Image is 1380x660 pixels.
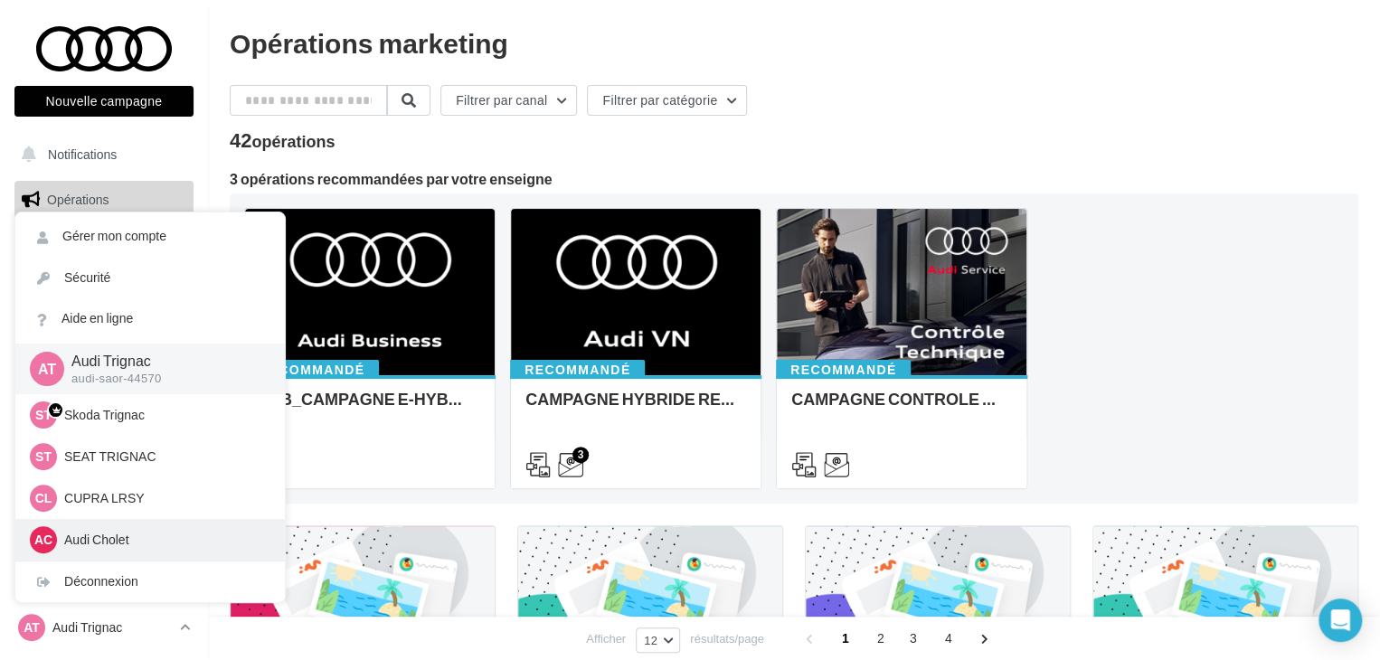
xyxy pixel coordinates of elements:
[690,630,764,647] span: résultats/page
[11,181,197,219] a: Opérations
[244,360,379,380] div: Recommandé
[71,371,256,387] p: audi-saor-44570
[14,86,194,117] button: Nouvelle campagne
[776,360,911,380] div: Recommandé
[11,317,197,355] a: Campagnes
[510,360,645,380] div: Recommandé
[35,406,52,424] span: ST
[64,489,263,507] p: CUPRA LRSY
[11,136,190,174] button: Notifications
[15,298,285,339] a: Aide en ligne
[35,448,52,466] span: ST
[1319,599,1362,642] div: Open Intercom Messenger
[48,146,117,162] span: Notifications
[71,351,256,372] p: Audi Trignac
[14,610,194,645] a: AT Audi Trignac
[525,390,746,426] div: CAMPAGNE HYBRIDE RECHARGEABLE
[11,225,197,264] a: Boîte de réception99+
[35,489,52,507] span: CL
[572,447,589,463] div: 3
[251,133,335,149] div: opérations
[831,624,860,653] span: 1
[260,390,480,426] div: B2B_CAMPAGNE E-HYBRID OCTOBRE
[636,627,680,653] button: 12
[52,618,173,636] p: Audi Trignac
[587,85,747,116] button: Filtrer par catégorie
[11,407,197,460] a: PLV et print personnalisable
[11,272,197,310] a: Visibilité en ligne
[791,390,1012,426] div: CAMPAGNE CONTROLE TECHNIQUE 25€ OCTOBRE
[230,29,1358,56] div: Opérations marketing
[64,448,263,466] p: SEAT TRIGNAC
[644,633,657,647] span: 12
[64,406,263,424] p: Skoda Trignac
[230,130,336,150] div: 42
[34,531,52,549] span: AC
[15,258,285,298] a: Sécurité
[866,624,895,653] span: 2
[440,85,577,116] button: Filtrer par canal
[15,216,285,257] a: Gérer mon compte
[11,362,197,400] a: Médiathèque
[64,531,263,549] p: Audi Cholet
[38,358,56,379] span: AT
[586,630,626,647] span: Afficher
[24,618,40,636] span: AT
[47,192,109,207] span: Opérations
[230,172,1358,186] div: 3 opérations recommandées par votre enseigne
[15,561,285,602] div: Déconnexion
[899,624,928,653] span: 3
[934,624,963,653] span: 4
